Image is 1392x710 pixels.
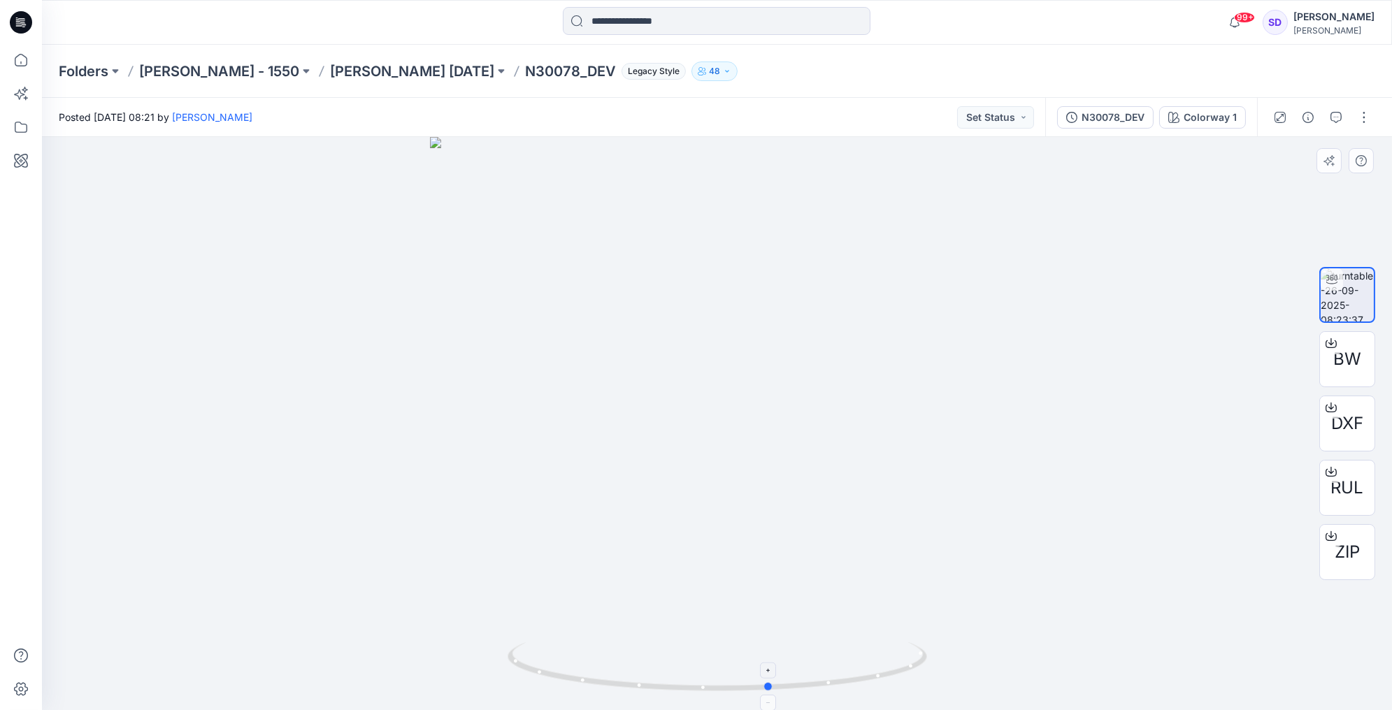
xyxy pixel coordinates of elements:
[1159,106,1246,129] button: Colorway 1
[59,61,108,81] a: Folders
[1335,539,1360,565] span: ZIP
[1321,268,1374,321] img: turntable-26-09-2025-08:23:37
[525,61,616,81] p: N30078_DEV
[330,61,494,81] a: [PERSON_NAME] [DATE]
[709,64,720,79] p: 48
[1057,106,1154,129] button: N30078_DEV
[691,61,738,81] button: 48
[1184,110,1237,125] div: Colorway 1
[1082,110,1145,125] div: N30078_DEV
[1331,475,1364,500] span: RUL
[616,61,686,81] button: Legacy Style
[172,111,252,123] a: [PERSON_NAME]
[1333,347,1361,372] span: BW
[1331,411,1363,436] span: DXF
[139,61,299,81] a: [PERSON_NAME] - 1550
[1263,10,1288,35] div: SD
[1293,25,1375,36] div: [PERSON_NAME]
[59,110,252,124] span: Posted [DATE] 08:21 by
[1234,12,1255,23] span: 99+
[1293,8,1375,25] div: [PERSON_NAME]
[1297,106,1319,129] button: Details
[622,63,686,80] span: Legacy Style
